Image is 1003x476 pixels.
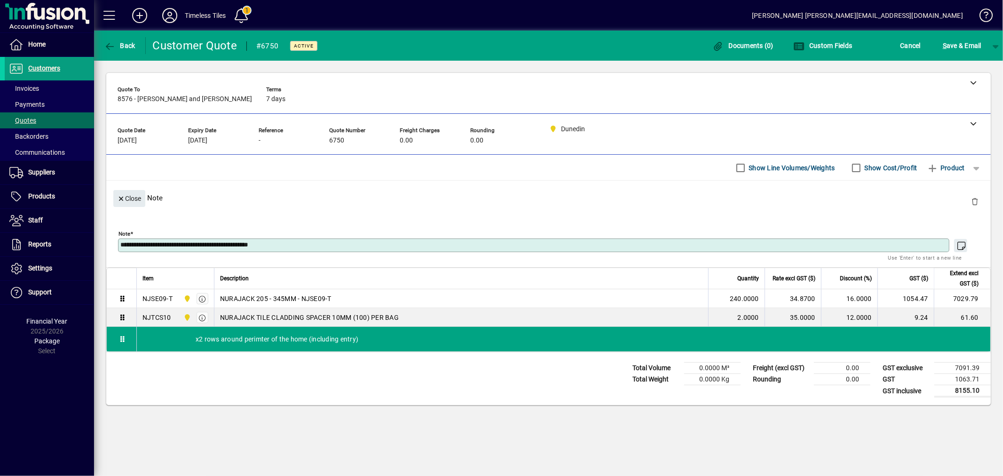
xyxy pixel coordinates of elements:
button: Add [125,7,155,24]
td: 61.60 [934,308,990,327]
div: Note [106,181,991,215]
app-page-header-button: Close [111,194,148,202]
td: 1063.71 [934,374,991,385]
span: ave & Email [943,38,981,53]
span: 2.0000 [738,313,759,322]
span: NURAJACK 205 - 345MM - NJSE09-T [220,294,332,303]
a: Communications [5,144,94,160]
span: Quotes [9,117,36,124]
span: Reports [28,240,51,248]
span: [DATE] [118,137,137,144]
div: Customer Quote [153,38,237,53]
span: 8576 - [PERSON_NAME] and [PERSON_NAME] [118,95,252,103]
span: [DATE] [188,137,207,144]
a: Payments [5,96,94,112]
a: Invoices [5,80,94,96]
span: Backorders [9,133,48,140]
span: Support [28,288,52,296]
td: 1054.47 [877,289,934,308]
span: Item [142,273,154,284]
a: Staff [5,209,94,232]
div: 34.8700 [771,294,815,303]
td: 7029.79 [934,289,990,308]
span: Cancel [900,38,921,53]
div: Timeless Tiles [185,8,226,23]
td: 7091.39 [934,363,991,374]
div: NJTCS10 [142,313,171,322]
span: Payments [9,101,45,108]
button: Product [922,159,970,176]
span: GST ($) [909,273,928,284]
span: 6750 [329,137,344,144]
td: Total Volume [628,363,684,374]
span: 0.00 [470,137,483,144]
app-page-header-button: Delete [964,197,986,206]
span: Communications [9,149,65,156]
a: Support [5,281,94,304]
span: Documents (0) [712,42,774,49]
span: Suppliers [28,168,55,176]
a: Products [5,185,94,208]
span: Settings [28,264,52,272]
button: Documents (0) [710,37,776,54]
a: Settings [5,257,94,280]
span: - [259,137,261,144]
td: 9.24 [877,308,934,327]
div: #6750 [256,39,278,54]
span: Dunedin [181,312,192,323]
span: 0.00 [400,137,413,144]
a: Reports [5,233,94,256]
span: Rate excl GST ($) [773,273,815,284]
span: S [943,42,947,49]
span: Products [28,192,55,200]
mat-hint: Use 'Enter' to start a new line [888,252,962,263]
button: Delete [964,190,986,213]
td: Total Weight [628,374,684,385]
div: [PERSON_NAME] [PERSON_NAME][EMAIL_ADDRESS][DOMAIN_NAME] [752,8,963,23]
span: Customers [28,64,60,72]
span: Back [104,42,135,49]
td: GST inclusive [878,385,934,397]
td: 0.0000 Kg [684,374,741,385]
label: Show Line Volumes/Weights [747,163,835,173]
td: GST [878,374,934,385]
td: 0.0000 M³ [684,363,741,374]
span: Package [34,337,60,345]
button: Profile [155,7,185,24]
a: Backorders [5,128,94,144]
span: Active [294,43,314,49]
td: 8155.10 [934,385,991,397]
button: Save & Email [938,37,986,54]
span: Staff [28,216,43,224]
span: Product [927,160,965,175]
span: 7 days [266,95,285,103]
span: Financial Year [27,317,68,325]
span: Custom Fields [793,42,853,49]
span: Home [28,40,46,48]
td: 0.00 [814,374,870,385]
span: Discount (%) [840,273,872,284]
span: Close [117,191,142,206]
span: Quantity [737,273,759,284]
mat-label: Note [118,230,130,237]
td: Freight (excl GST) [748,363,814,374]
div: 35.0000 [771,313,815,322]
td: 0.00 [814,363,870,374]
a: Quotes [5,112,94,128]
span: Extend excl GST ($) [940,268,979,289]
app-page-header-button: Back [94,37,146,54]
button: Custom Fields [791,37,855,54]
button: Cancel [898,37,924,54]
a: Home [5,33,94,56]
button: Close [113,190,145,207]
span: Description [220,273,249,284]
div: NJSE09-T [142,294,173,303]
td: GST exclusive [878,363,934,374]
span: Dunedin [181,294,192,304]
td: 12.0000 [821,308,877,327]
button: Back [102,37,138,54]
a: Knowledge Base [972,2,991,32]
div: x2 rows around perimter of the home (including entry) [137,327,990,351]
td: Rounding [748,374,814,385]
label: Show Cost/Profit [863,163,917,173]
